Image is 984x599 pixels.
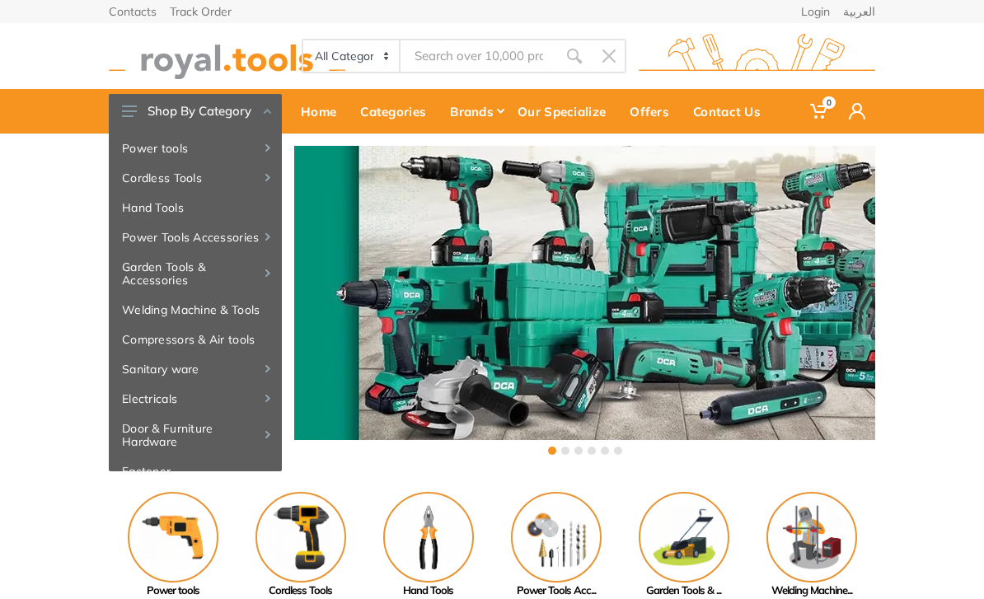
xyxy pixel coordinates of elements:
[237,583,364,599] div: Cordless Tools
[109,163,282,193] a: Cordless Tools
[510,89,622,133] a: Our Specialize
[109,414,282,456] a: Door & Furniture Hardware
[639,34,875,79] img: royal.tools Logo
[747,492,875,599] a: Welding Machine...
[109,456,282,486] a: Fastener
[293,89,353,133] a: Home
[639,492,729,583] img: Royal - Garden Tools & Accessories
[128,492,218,583] img: Royal - Power tools
[109,384,282,414] a: Electricals
[800,89,839,133] a: 0
[109,133,282,163] a: Power tools
[766,492,857,583] img: Royal - Welding Machine & Tools
[109,222,282,252] a: Power Tools Accessories
[237,492,364,599] a: Cordless Tools
[686,89,777,133] a: Contact Us
[293,94,353,129] div: Home
[109,34,345,79] img: royal.tools Logo
[620,583,747,599] div: Garden Tools & ...
[364,583,492,599] div: Hand Tools
[109,193,282,222] a: Hand Tools
[109,492,237,599] a: Power tools
[801,6,830,17] a: Login
[747,583,875,599] div: Welding Machine...
[620,492,747,599] a: Garden Tools & ...
[170,6,232,17] a: Track Order
[109,94,282,129] button: Shop By Category
[353,94,443,129] div: Categories
[364,492,492,599] a: Hand Tools
[686,94,777,129] div: Contact Us
[822,96,836,109] span: 0
[109,325,282,354] a: Compressors & Air tools
[109,583,237,599] div: Power tools
[443,94,510,129] div: Brands
[511,492,602,583] img: Royal - Power Tools Accessories
[109,354,282,384] a: Sanitary ware
[109,252,282,295] a: Garden Tools & Accessories
[401,39,557,73] input: Site search
[843,6,875,17] a: العربية
[492,492,620,599] a: Power Tools Acc...
[383,492,474,583] img: Royal - Hand Tools
[622,89,686,133] a: Offers
[255,492,346,583] img: Royal - Cordless Tools
[109,6,157,17] a: Contacts
[510,94,622,129] div: Our Specialize
[303,40,401,72] select: Category
[492,583,620,599] div: Power Tools Acc...
[622,94,686,129] div: Offers
[109,295,282,325] a: Welding Machine & Tools
[353,89,443,133] a: Categories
